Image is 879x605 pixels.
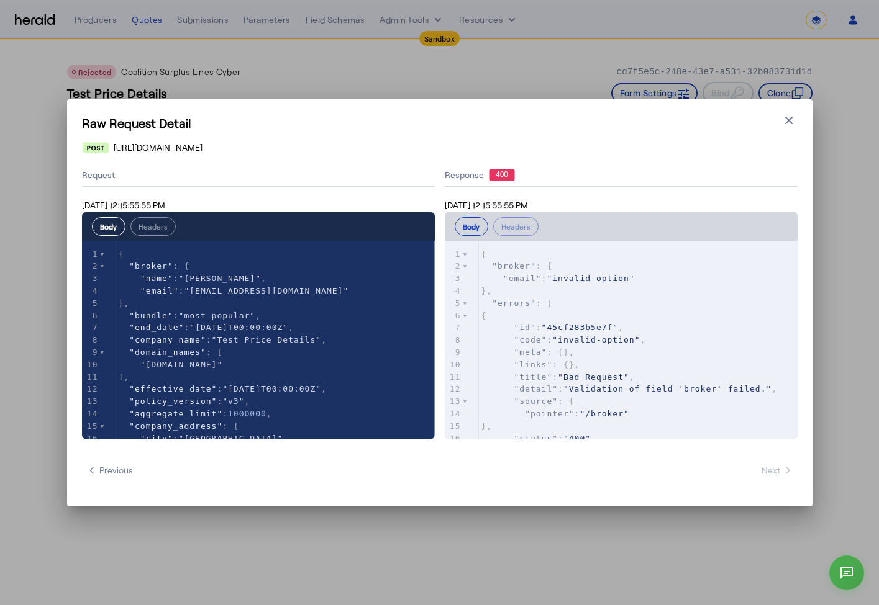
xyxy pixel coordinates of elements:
span: "email" [503,274,542,283]
div: 10 [82,359,100,371]
span: ], [119,372,130,382]
span: : , [119,274,266,283]
div: 3 [82,272,100,285]
span: "400" [563,434,591,443]
div: 13 [445,395,463,408]
span: "pointer" [525,409,574,418]
span: "Bad Request" [558,372,629,382]
button: Headers [130,217,176,236]
span: : , [119,323,294,332]
span: : , [119,397,250,406]
span: : , [481,372,635,382]
span: : { [119,421,239,431]
span: "status" [514,434,558,443]
span: "most_popular" [179,311,256,320]
div: 9 [445,346,463,359]
div: 13 [82,395,100,408]
span: }, [481,286,493,295]
div: 8 [445,334,463,346]
span: }, [119,298,130,308]
span: { [481,311,487,320]
span: "[GEOGRAPHIC_DATA]" [179,434,283,443]
div: 1 [82,248,100,261]
span: "bundle" [129,311,173,320]
span: "name" [140,274,173,283]
span: : , [119,434,289,443]
h1: Raw Request Detail [82,114,798,132]
div: 4 [445,285,463,297]
span: "effective_date" [129,384,217,393]
span: "company_address" [129,421,222,431]
span: "code" [514,335,547,344]
div: 9 [82,346,100,359]
button: Previous [82,459,138,482]
div: 4 [82,285,100,297]
span: "detail" [514,384,558,393]
span: "[EMAIL_ADDRESS][DOMAIN_NAME]" [184,286,348,295]
span: : [481,409,629,418]
span: "[DATE]T00:00:00Z" [189,323,288,332]
span: : , [119,311,262,320]
div: 2 [82,260,100,272]
span: : [481,434,591,443]
div: 3 [445,272,463,285]
span: 1000000 [228,409,266,418]
span: : , [119,409,272,418]
div: 12 [445,383,463,395]
div: 5 [82,297,100,310]
div: 15 [82,420,100,432]
div: Request [82,164,435,187]
span: "aggregate_limit" [129,409,222,418]
span: : [481,274,635,283]
span: "[DATE]T00:00:00Z" [222,384,321,393]
span: "errors" [492,298,536,308]
span: Previous [87,464,133,477]
button: Body [455,217,488,236]
span: "[PERSON_NAME]" [179,274,261,283]
div: 7 [445,321,463,334]
span: "Test Price Details" [212,335,322,344]
span: "id" [514,323,535,332]
button: Headers [493,217,539,236]
div: 10 [445,359,463,371]
div: 7 [82,321,100,334]
div: 8 [82,334,100,346]
div: 16 [445,432,463,445]
span: [DATE] 12:15:55:55 PM [82,200,165,210]
span: "links" [514,360,552,369]
button: Body [92,217,125,236]
span: "broker" [492,261,536,271]
span: "/broker" [580,409,629,418]
div: Response [445,169,798,181]
span: : { [119,261,190,271]
span: "policy_version" [129,397,217,406]
div: 6 [445,310,463,322]
div: 2 [445,260,463,272]
span: : , [481,323,624,332]
span: : [ [481,298,553,308]
span: : {}, [481,360,580,369]
span: [URL][DOMAIN_NAME] [114,141,203,154]
span: : , [119,335,327,344]
div: 16 [82,432,100,445]
span: "email" [140,286,179,295]
div: 1 [445,248,463,261]
span: : , [119,384,327,393]
span: [DATE] 12:15:55:55 PM [445,200,528,210]
span: : { [481,397,575,406]
div: 11 [82,371,100,383]
text: 400 [495,170,508,179]
span: "v3" [222,397,244,406]
span: "invalid-option" [552,335,640,344]
div: 6 [82,310,100,322]
span: { [119,249,124,259]
span: "domain_names" [129,347,206,357]
span: : [119,286,349,295]
span: : [ [119,347,223,357]
span: "title" [514,372,552,382]
span: "city" [140,434,173,443]
span: "[DOMAIN_NAME]" [140,360,222,369]
div: 5 [445,297,463,310]
span: "broker" [129,261,173,271]
span: "45cf283b5e7f" [542,323,619,332]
